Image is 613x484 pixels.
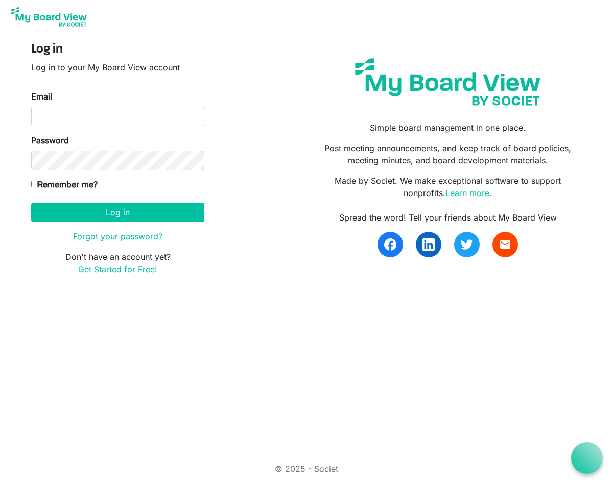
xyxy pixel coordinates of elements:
[384,238,396,251] img: facebook.svg
[314,175,582,199] p: Made by Societ. We make exceptional software to support nonprofits.
[314,122,582,134] p: Simple board management in one place.
[314,142,582,166] p: Post meeting announcements, and keep track of board policies, meeting minutes, and board developm...
[492,232,518,257] a: email
[31,203,204,222] button: Log in
[461,238,473,251] img: twitter.svg
[31,61,204,74] p: Log in to your My Board View account
[31,42,204,57] h4: Log in
[275,464,338,474] a: © 2025 - Societ
[31,178,98,190] label: Remember me?
[347,51,548,113] img: my-board-view-societ.svg
[499,238,511,251] span: email
[31,181,38,187] input: Remember me?
[31,90,52,103] label: Email
[314,211,582,224] div: Spread the word! Tell your friends about My Board View
[73,231,162,241] a: Forgot your password?
[78,264,157,274] a: Get Started for Free!
[8,4,90,30] img: My Board View Logo
[31,134,69,147] label: Password
[422,238,435,251] img: linkedin.svg
[445,188,492,198] a: Learn more.
[31,251,204,275] p: Don't have an account yet?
